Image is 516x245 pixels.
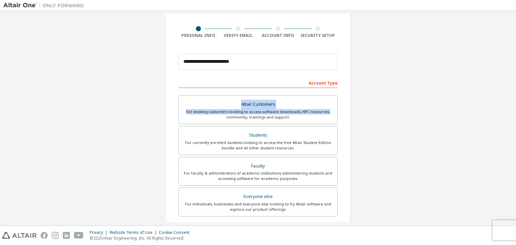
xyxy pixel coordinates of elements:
img: instagram.svg [52,232,59,239]
div: For existing customers looking to access software downloads, HPC resources, community, trainings ... [183,109,333,120]
div: For faculty & administrators of academic institutions administering students and accessing softwa... [183,170,333,181]
div: Privacy [90,230,110,235]
div: Cookie Consent [159,230,193,235]
p: © 2025 Altair Engineering, Inc. All Rights Reserved. [90,235,193,241]
div: For currently enrolled students looking to access the free Altair Student Edition bundle and all ... [183,140,333,151]
img: facebook.svg [41,232,48,239]
div: Faculty [183,161,333,171]
div: Personal Info [178,33,218,38]
img: youtube.svg [74,232,84,239]
div: Everyone else [183,192,333,201]
div: Students [183,131,333,140]
img: linkedin.svg [63,232,70,239]
div: Verify Email [218,33,258,38]
div: Website Terms of Use [110,230,159,235]
div: Altair Customers [183,100,333,109]
img: altair_logo.svg [2,232,37,239]
div: For individuals, businesses and everyone else looking to try Altair software and explore our prod... [183,201,333,212]
div: Security Setup [298,33,338,38]
div: Account Type [178,77,338,88]
img: Altair One [3,2,87,9]
div: Account Info [258,33,298,38]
